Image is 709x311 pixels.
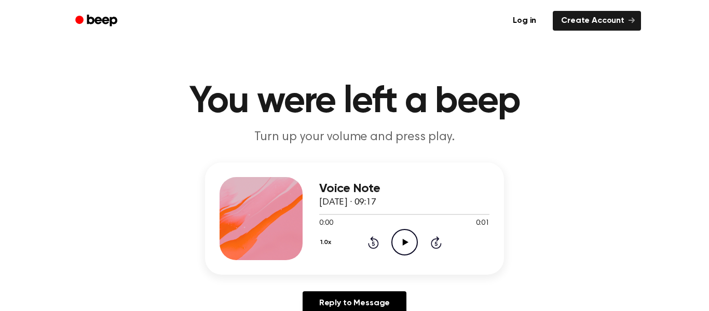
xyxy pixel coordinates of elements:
span: 0:00 [319,218,333,229]
a: Beep [68,11,127,31]
p: Turn up your volume and press play. [155,129,554,146]
h3: Voice Note [319,182,489,196]
a: Log in [502,9,547,33]
button: 1.0x [319,234,335,251]
span: [DATE] · 09:17 [319,198,376,207]
a: Create Account [553,11,641,31]
h1: You were left a beep [89,83,620,120]
span: 0:01 [476,218,489,229]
